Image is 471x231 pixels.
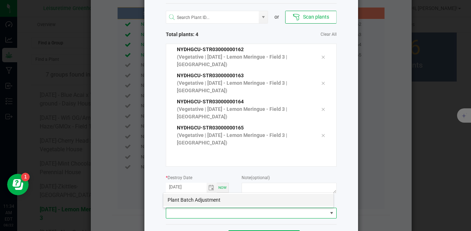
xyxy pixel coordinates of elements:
p: (Vegetative | [DATE] - Lemon Meringue - Field 3 | [GEOGRAPHIC_DATA]) [177,132,311,147]
p: (Vegetative | [DATE] - Lemon Meringue - Field 3 | [GEOGRAPHIC_DATA]) [177,79,311,94]
input: NO DATA FOUND [166,11,259,24]
span: NYDHGCU-STR03000000164 [177,99,244,104]
div: Remove tag [316,131,331,139]
span: (optional) [251,175,270,180]
span: Toggle calendar [207,183,217,193]
div: Remove tag [316,79,331,87]
p: (Vegetative | [DATE] - Lemon Meringue - Field 3 | [GEOGRAPHIC_DATA]) [177,105,311,121]
div: Remove tag [316,105,331,113]
a: Clear All [321,31,337,38]
iframe: Resource center unread badge [21,173,30,181]
div: Remove tag [316,53,331,61]
button: Scan plants [285,11,336,24]
label: Destroy Date [166,175,192,181]
span: NYDHGCU-STR03000000165 [177,125,244,131]
span: Total plants: 4 [166,31,251,38]
span: Now [218,186,227,190]
label: Note [242,175,270,181]
input: Date [166,183,207,192]
span: NYDHGCU-STR03000000162 [177,46,244,52]
p: (Vegetative | [DATE] - Lemon Meringue - Field 3 | [GEOGRAPHIC_DATA]) [177,53,311,68]
li: Plant Batch Adjustment [163,194,333,206]
span: NYDHGCU-STR03000000163 [177,73,244,78]
iframe: Resource center [7,174,29,195]
div: or [268,13,285,21]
